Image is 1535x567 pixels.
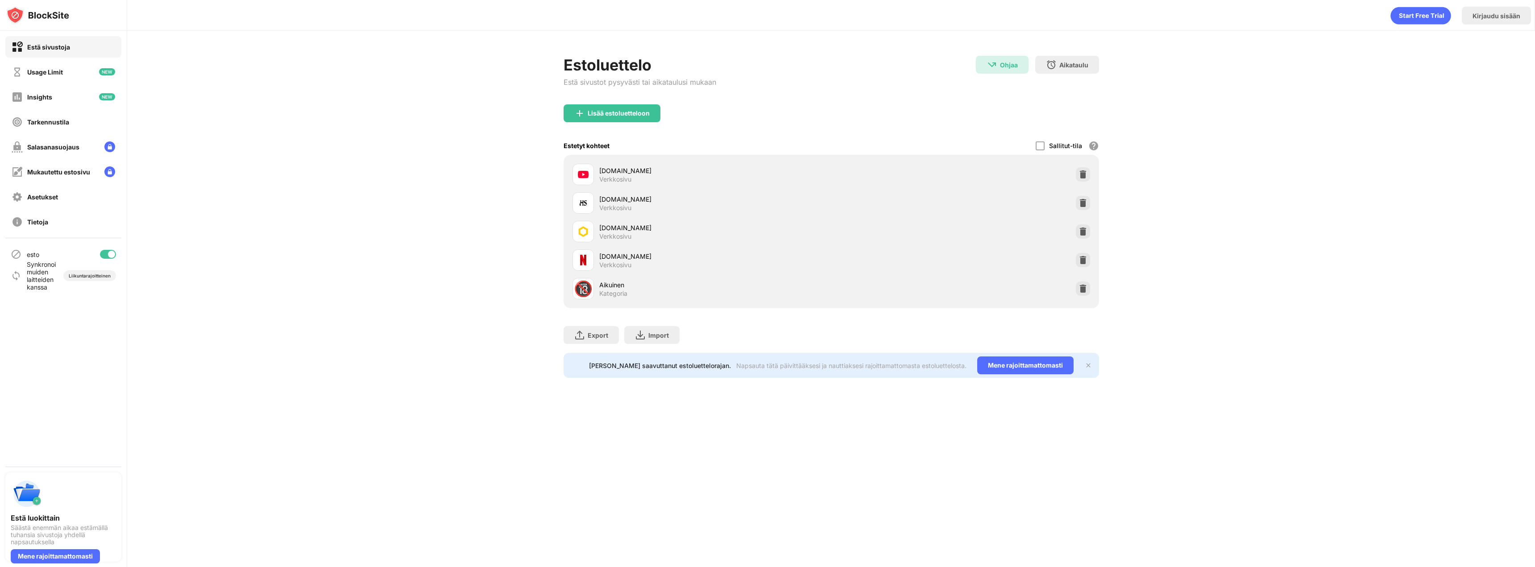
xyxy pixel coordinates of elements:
img: sync-icon.svg [11,270,21,281]
div: [DOMAIN_NAME] [599,166,831,175]
img: password-protection-off.svg [12,141,23,153]
div: Asetukset [27,193,58,201]
img: insights-off.svg [12,91,23,103]
img: favicons [578,255,589,265]
div: Estetyt kohteet [564,142,610,149]
div: Estä sivustoja [27,43,70,51]
div: [DOMAIN_NAME] [599,252,831,261]
img: lock-menu.svg [104,141,115,152]
div: Insights [27,93,52,101]
div: Mene rajoittamattomasti [977,356,1074,374]
div: [DOMAIN_NAME] [599,195,831,204]
div: Napsauta tätä päivittääksesi ja nauttiaksesi rajoittamattomasta estoluettelosta. [736,362,967,369]
img: block-on.svg [12,41,23,53]
div: Usage Limit [27,68,63,76]
div: Verkkosivu [599,232,631,240]
img: about-off.svg [12,216,23,228]
div: [DOMAIN_NAME] [599,223,831,232]
div: Import [648,331,669,339]
div: Lisää estoluetteloon [588,110,650,117]
img: customize-block-page-off.svg [12,166,23,178]
img: blocking-icon.svg [11,249,21,260]
div: Sallitut-tila [1049,142,1082,149]
div: Aikuinen [599,280,831,290]
div: Aikataulu [1059,61,1088,69]
div: Estä sivustot pysyvästi tai aikataulusi mukaan [564,78,716,87]
div: Mene rajoittamattomasti [11,549,100,563]
div: Verkkosivu [599,175,631,183]
div: Export [588,331,608,339]
img: logo-blocksite.svg [6,6,69,24]
img: push-categories.svg [11,478,43,510]
div: 🔞 [574,280,593,298]
div: Verkkosivu [599,261,631,269]
div: Ohjaa [1000,61,1018,69]
div: Tarkennustila [27,118,69,126]
img: new-icon.svg [99,93,115,100]
img: time-usage-off.svg [12,66,23,78]
img: favicons [578,169,589,180]
div: Säästä enemmän aikaa estämällä tuhansia sivustoja yhdellä napsautuksella [11,524,116,546]
img: favicons [578,198,589,208]
div: Estä luokittain [11,513,116,522]
img: lock-menu.svg [104,166,115,177]
img: settings-off.svg [12,191,23,203]
div: Tietoja [27,218,48,226]
div: Liikuntarajoitteinen [69,273,111,278]
div: Verkkosivu [599,204,631,212]
div: Estoluettelo [564,56,716,74]
img: x-button.svg [1085,362,1092,369]
img: favicons [578,226,589,237]
div: Kategoria [599,290,627,298]
img: new-icon.svg [99,68,115,75]
div: animation [1390,7,1451,25]
img: focus-off.svg [12,116,23,128]
div: Salasanasuojaus [27,143,79,151]
div: Mukautettu estosivu [27,168,90,176]
div: Kirjaudu sisään [1473,12,1520,20]
div: [PERSON_NAME] saavuttanut estoluettelorajan. [589,362,731,369]
div: Synkronoi muiden laitteiden kanssa [27,261,63,291]
div: esto [27,251,39,258]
